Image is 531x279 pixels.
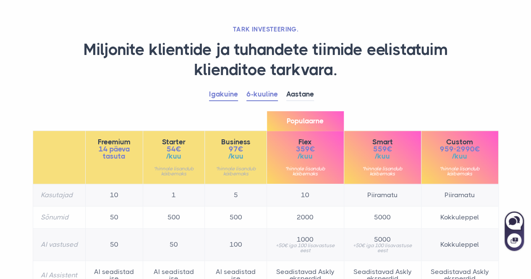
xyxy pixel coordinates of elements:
span: 959-2990€ [429,146,491,153]
span: Kokkuleppel [429,241,491,248]
small: *hinnale lisandub käibemaks [275,166,336,176]
iframe: Askly chat [504,210,525,252]
span: Smart [352,138,413,146]
span: 14 päeva tasuta [93,146,135,160]
span: /kuu [275,153,336,160]
small: *hinnale lisandub käibemaks [212,166,259,176]
small: *hinnale lisandub käibemaks [151,166,197,176]
span: Flex [275,138,336,146]
th: AI vastused [33,229,85,261]
span: 359€ [275,146,336,153]
td: 10 [85,184,143,206]
td: Piiramatu [344,184,421,206]
th: Sõnumid [33,206,85,229]
small: +50€ iga 100 lisavastuse eest [352,243,413,253]
span: 5000 [352,236,413,243]
span: Populaarne [267,111,344,131]
td: 500 [143,206,205,229]
td: 5 [205,184,267,206]
span: Starter [151,138,197,146]
span: 97€ [212,146,259,153]
span: 54€ [151,146,197,153]
span: 1000 [275,236,336,243]
td: Piiramatu [421,184,498,206]
span: /kuu [429,153,491,160]
small: +50€ iga 100 lisavastuse eest [275,243,336,253]
span: /kuu [352,153,413,160]
span: /kuu [151,153,197,160]
h2: TARK INVESTEERING. [33,25,499,34]
td: 50 [85,206,143,229]
span: Custom [429,138,491,146]
td: 2000 [267,206,344,229]
td: 1 [143,184,205,206]
span: /kuu [212,153,259,160]
small: *hinnale lisandub käibemaks [352,166,413,176]
td: Kokkuleppel [421,206,498,229]
td: 100 [205,229,267,261]
td: 500 [205,206,267,229]
td: 10 [267,184,344,206]
span: Freemium [93,138,135,146]
td: 50 [85,229,143,261]
td: 5000 [344,206,421,229]
span: Business [212,138,259,146]
a: Aastane [286,88,314,101]
a: Igakuine [209,88,238,101]
span: 559€ [352,146,413,153]
td: 50 [143,229,205,261]
th: Kasutajad [33,184,85,206]
a: 6-kuuline [246,88,278,101]
h1: Miljonite klientide ja tuhandete tiimide eelistatuim klienditoe tarkvara. [33,40,499,80]
small: *hinnale lisandub käibemaks [429,166,491,176]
